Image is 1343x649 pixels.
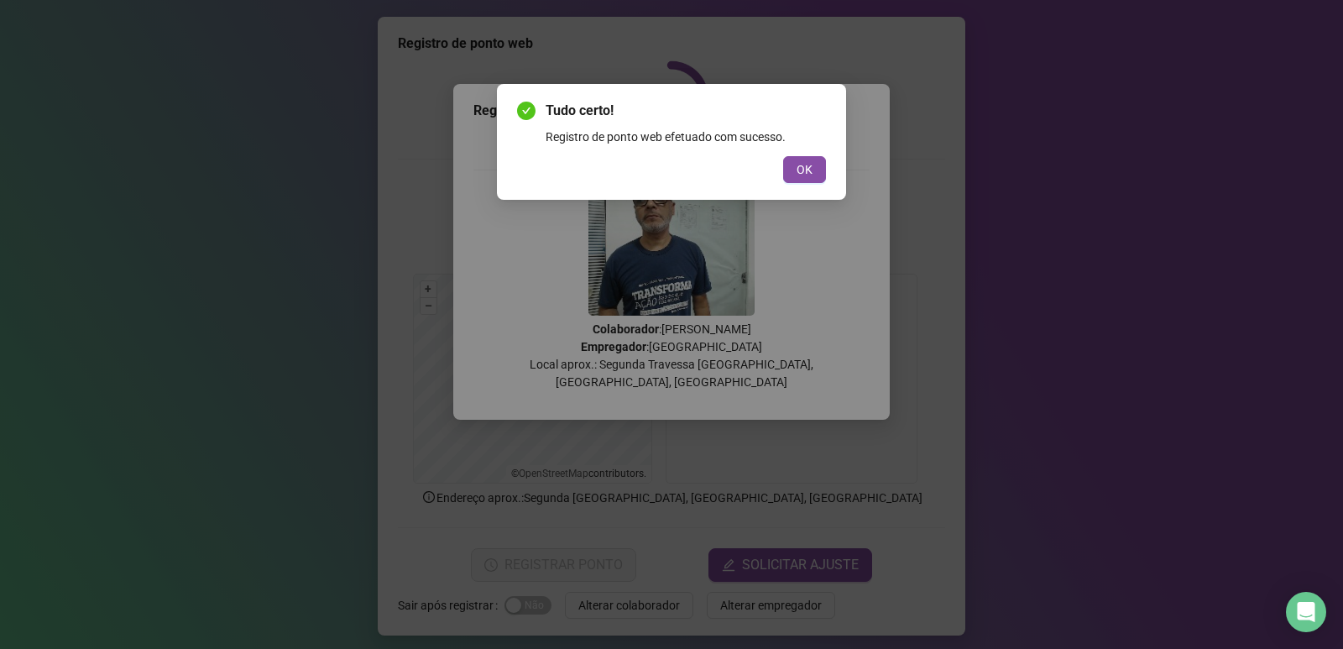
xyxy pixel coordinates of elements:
span: OK [797,160,813,179]
div: Open Intercom Messenger [1286,592,1326,632]
span: Tudo certo! [546,101,826,121]
button: OK [783,156,826,183]
div: Registro de ponto web efetuado com sucesso. [546,128,826,146]
span: check-circle [517,102,536,120]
